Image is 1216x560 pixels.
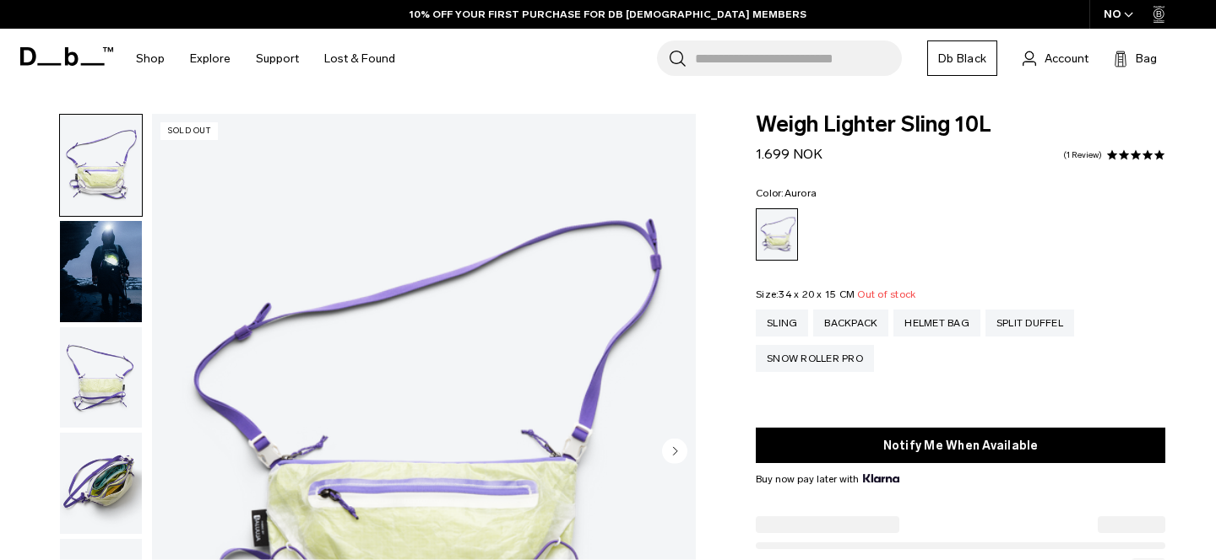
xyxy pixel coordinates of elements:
[60,327,142,428] img: Weigh_Lighter_Sling_10L_2.png
[60,115,142,216] img: Weigh_Lighter_Sling_10L_1.png
[59,326,143,429] button: Weigh_Lighter_Sling_10L_2.png
[190,29,231,89] a: Explore
[59,432,143,535] button: Weigh_Lighter_Sling_10L_3.png
[1114,48,1157,68] button: Bag
[1023,48,1088,68] a: Account
[756,114,1165,136] span: Weigh Lighter Sling 10L
[123,29,408,89] nav: Main Navigation
[779,288,855,300] span: 34 x 20 x 15 CM
[160,122,218,140] p: Sold Out
[324,29,395,89] a: Lost & Found
[59,220,143,323] button: Weigh_Lighter_Sling_10L_Lifestyle.png
[59,114,143,217] button: Weigh_Lighter_Sling_10L_1.png
[857,288,915,300] span: Out of stock
[1063,151,1102,159] a: 1 reviews
[1136,50,1157,67] span: Bag
[756,428,1165,463] button: Notify Me When Available
[136,29,165,89] a: Shop
[756,471,899,487] span: Buy now pay later with
[985,310,1074,337] a: Split Duffel
[60,221,142,322] img: Weigh_Lighter_Sling_10L_Lifestyle.png
[1045,50,1088,67] span: Account
[927,40,997,76] a: Db Black
[756,188,817,198] legend: Color:
[756,146,822,162] span: 1.699 NOK
[756,310,808,337] a: Sling
[813,310,888,337] a: Backpack
[256,29,299,89] a: Support
[756,208,798,261] a: Aurora
[756,345,874,372] a: Snow Roller Pro
[893,310,980,337] a: Helmet Bag
[863,474,899,482] img: {"height" => 20, "alt" => "Klarna"}
[662,439,687,467] button: Next slide
[784,187,817,199] span: Aurora
[60,433,142,534] img: Weigh_Lighter_Sling_10L_3.png
[410,7,806,22] a: 10% OFF YOUR FIRST PURCHASE FOR DB [DEMOGRAPHIC_DATA] MEMBERS
[756,289,915,299] legend: Size:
